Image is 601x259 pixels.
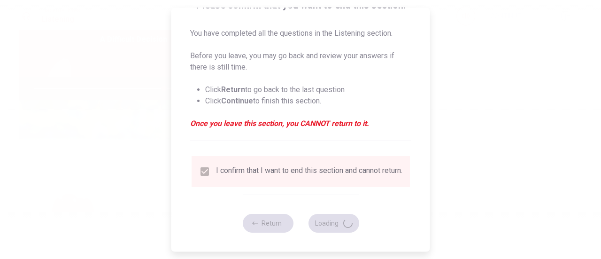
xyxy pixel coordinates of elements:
strong: Continue [221,96,253,105]
div: I confirm that I want to end this section and cannot return. [216,166,402,177]
li: Click to finish this section. [205,95,411,107]
strong: Return [221,85,245,94]
button: Loading [308,214,359,233]
button: Return [242,214,293,233]
p: You have completed all the questions in the Listening section. [190,28,411,39]
em: Once you leave this section, you CANNOT return to it. [190,118,411,129]
li: Click to go back to the last question [205,84,411,95]
p: Before you leave, you may go back and review your answers if there is still time. [190,50,411,73]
